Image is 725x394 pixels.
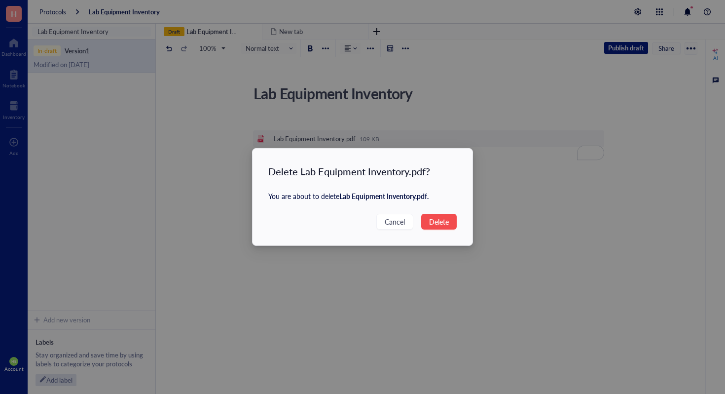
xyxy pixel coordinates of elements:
[376,214,413,230] button: Cancel
[421,214,457,230] button: Delete
[339,191,429,201] strong: Lab Equipment Inventory.pdf .
[268,190,457,202] div: You are about to delete
[268,164,430,178] div: Delete Lab Equipment Inventory.pdf?
[429,216,449,227] span: Delete
[385,216,405,227] span: Cancel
